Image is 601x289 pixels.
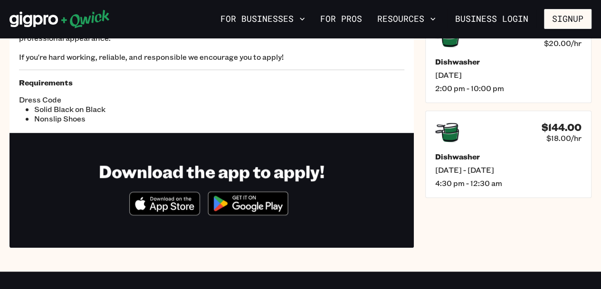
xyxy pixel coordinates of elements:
[202,186,294,221] img: Get it on Google Play
[435,70,582,80] span: [DATE]
[435,165,582,175] span: [DATE] - [DATE]
[435,152,582,161] h5: Dishwasher
[373,11,439,27] button: Resources
[435,57,582,66] h5: Dishwasher
[34,104,212,114] li: Solid Black on Black
[425,111,591,198] a: $144.00$18.00/hrDishwasher[DATE] - [DATE]4:30 pm - 12:30 am
[544,38,582,48] span: $20.00/hr
[425,16,591,103] a: $160.00$20.00/hrDishwasher[DATE]2:00 pm - 10:00 pm
[217,11,309,27] button: For Businesses
[34,114,212,123] li: Nonslip Shoes
[544,9,591,29] button: Signup
[19,78,404,87] h5: Requirements
[435,178,582,188] span: 4:30 pm - 12:30 am
[316,11,366,27] a: For Pros
[19,95,212,104] span: Dress Code
[129,207,200,217] a: Download on the App Store
[447,9,536,29] a: Business Login
[542,121,582,133] h4: $144.00
[435,84,582,93] span: 2:00 pm - 10:00 pm
[546,133,582,143] span: $18.00/hr
[99,160,324,182] h1: Download the app to apply!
